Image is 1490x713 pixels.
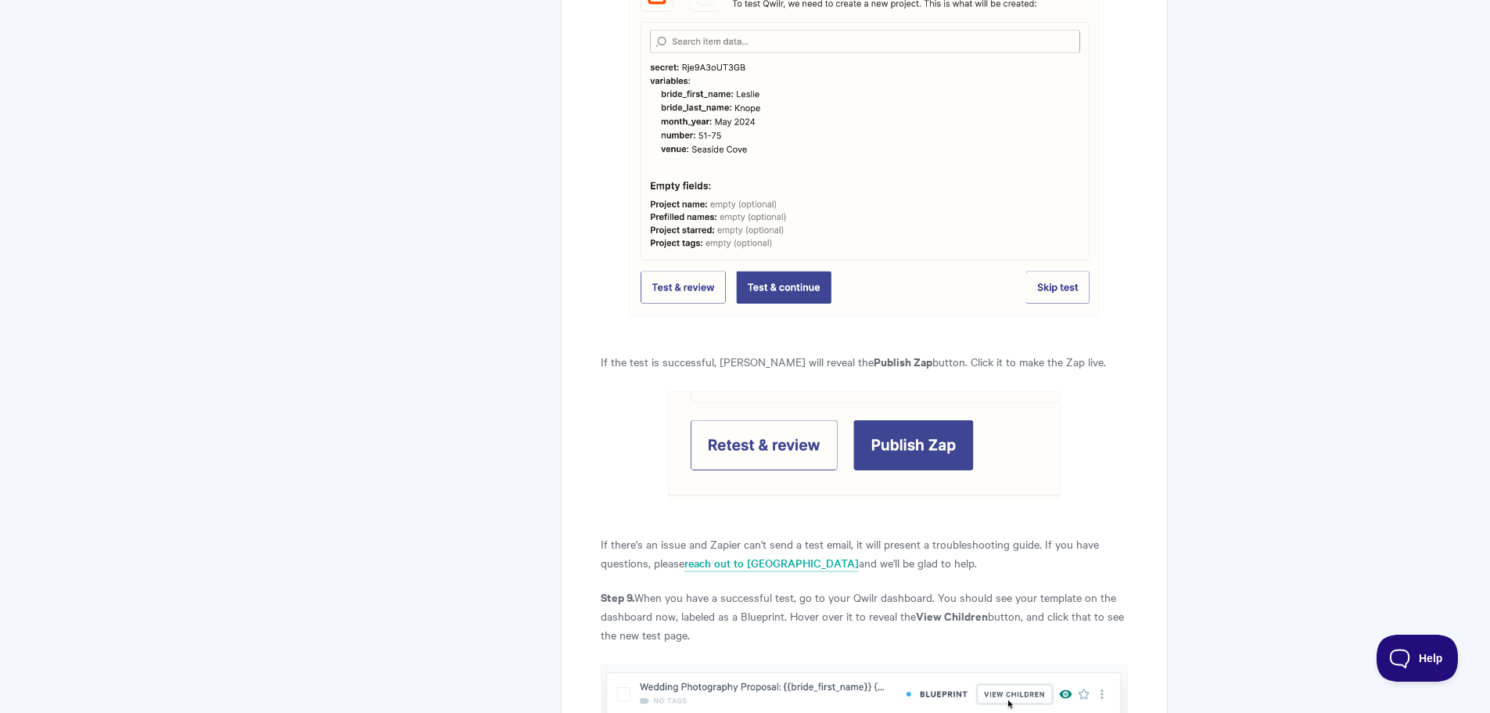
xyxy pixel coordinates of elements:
p: If there's an issue and Zapier can't send a test email, it will present a troubleshooting guide. ... [601,535,1127,572]
iframe: Toggle Customer Support [1377,635,1459,682]
strong: Publish Zap [874,353,932,369]
strong: View Children [916,607,988,624]
p: When you have a successful test, go to your Qwilr dashboard. You should see your template on the ... [601,588,1127,644]
a: reach out to [GEOGRAPHIC_DATA] [684,555,859,572]
strong: Step 9. [601,589,634,605]
p: If the test is successful, [PERSON_NAME] will reveal the button. Click it to make the Zap live. [601,352,1127,371]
